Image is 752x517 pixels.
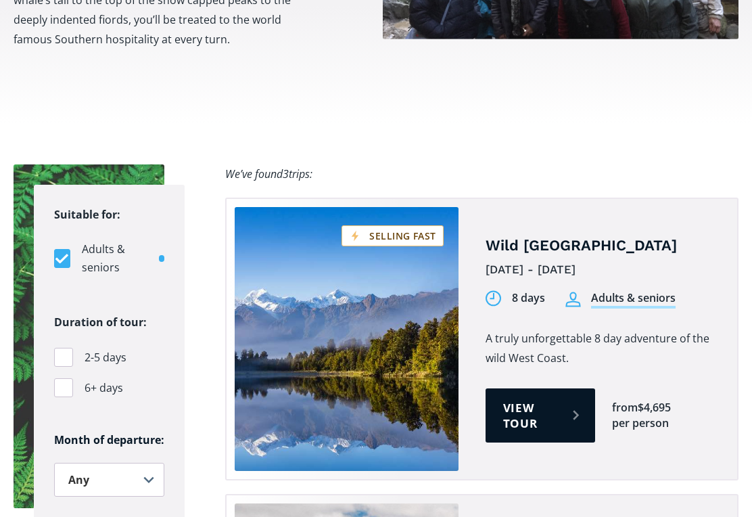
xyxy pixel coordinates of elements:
[85,379,123,397] span: 6+ days
[54,205,120,225] legend: Suitable for:
[521,290,545,306] div: days
[512,290,518,306] div: 8
[82,240,152,277] span: Adults & seniors
[486,329,718,368] p: A truly unforgettable 8 day adventure of the wild West Coast.
[612,415,669,431] div: per person
[638,400,671,415] div: $4,695
[591,290,676,309] div: Adults & seniors
[486,259,718,280] div: [DATE] - [DATE]
[54,433,164,447] h6: Month of departure:
[54,313,147,332] legend: Duration of tour:
[612,400,638,415] div: from
[283,166,289,181] span: 3
[225,164,312,184] div: We’ve found trips:
[486,388,595,443] a: View tour
[486,236,718,256] h4: Wild [GEOGRAPHIC_DATA]
[85,349,126,367] span: 2-5 days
